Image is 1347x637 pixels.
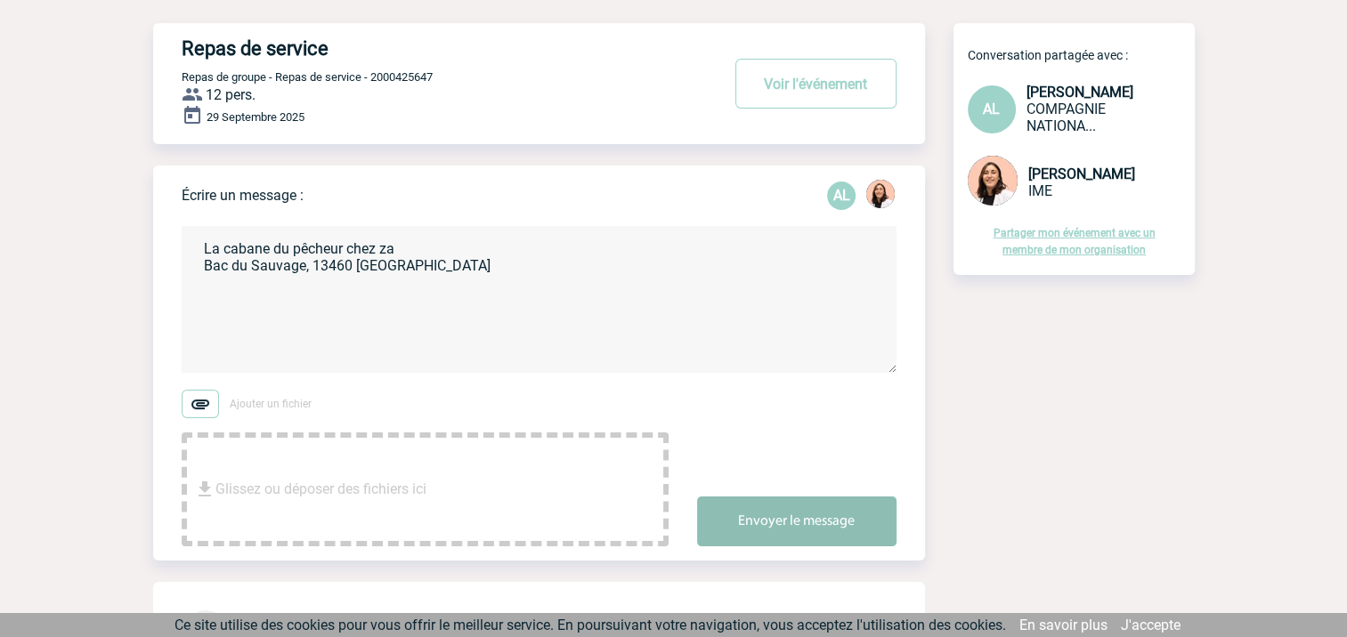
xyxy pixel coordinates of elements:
button: Envoyer le message [697,496,897,546]
img: file_download.svg [194,479,215,500]
h4: Repas de service [182,37,667,60]
div: Adrien LEDESMA [827,181,856,210]
p: Écrire un message : [182,187,304,204]
span: Repas de groupe - Repas de service - 2000425647 [182,70,433,84]
span: [PERSON_NAME] [1026,84,1133,101]
p: AL [827,181,856,210]
span: 29 Septembre 2025 [207,110,304,124]
p: Conversation partagée avec : [968,48,1195,62]
span: [PERSON_NAME] [1028,165,1135,182]
button: Voir l'événement [735,59,897,109]
div: Melissa NOBLET [866,180,895,212]
span: Glissez ou déposer des fichiers ici [215,445,426,534]
img: 129834-0.png [968,156,1018,206]
img: 129834-0.png [866,180,895,208]
a: J'accepte [1121,617,1181,633]
span: Ajouter un fichier [230,398,312,410]
a: Partager mon événement avec un membre de mon organisation [994,227,1156,256]
span: IME [1028,182,1052,199]
span: 12 pers. [206,86,256,103]
span: AL [983,101,1000,117]
a: En savoir plus [1019,617,1108,633]
span: COMPAGNIE NATIONALE DU RHONE [1026,101,1106,134]
span: Ce site utilise des cookies pour vous offrir le meilleur service. En poursuivant votre navigation... [174,617,1006,633]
